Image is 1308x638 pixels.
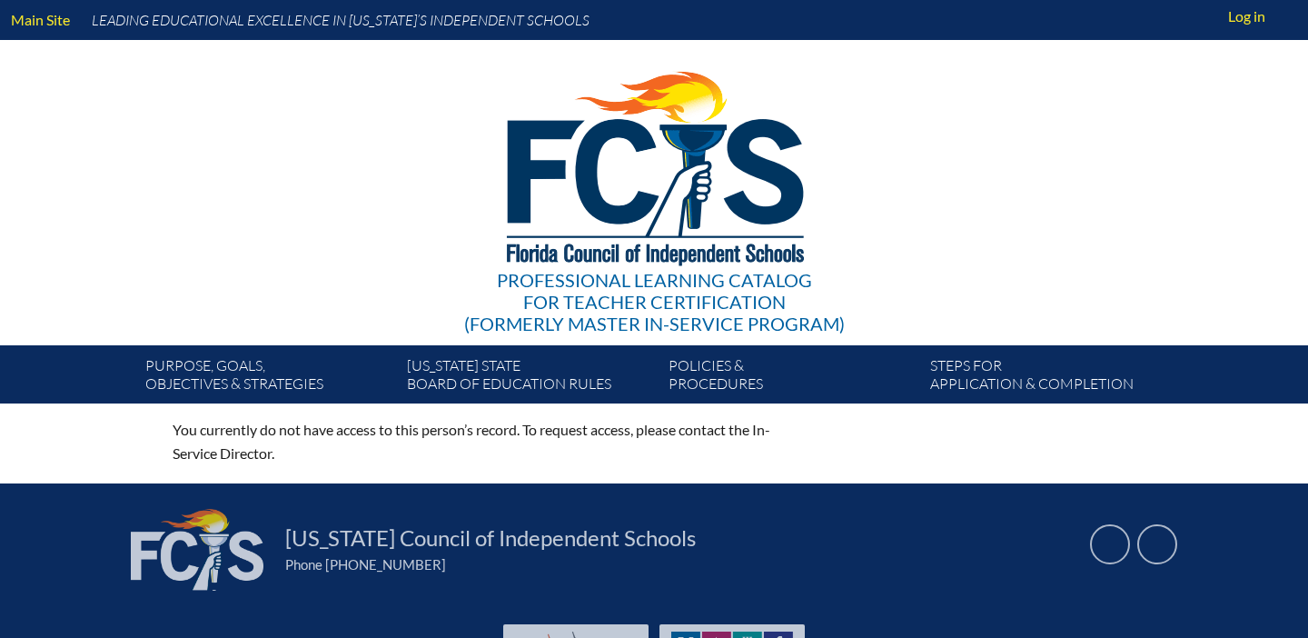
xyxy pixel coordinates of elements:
span: for Teacher Certification [523,291,786,313]
a: Main Site [4,7,77,32]
a: [US_STATE] StateBoard of Education rules [400,353,661,404]
span: Log in [1228,5,1265,27]
a: Policies &Procedures [661,353,923,404]
img: FCIS_logo_white [131,509,263,591]
img: FCISlogo221.eps [467,40,842,288]
a: Purpose, goals,objectives & strategies [138,353,400,404]
a: Professional Learning Catalog for Teacher Certification(formerly Master In-service Program) [457,36,852,338]
a: Steps forapplication & completion [923,353,1184,404]
a: [US_STATE] Council of Independent Schools [278,523,703,553]
div: Professional Learning Catalog (formerly Master In-service Program) [464,269,845,334]
div: Phone [PHONE_NUMBER] [285,556,1068,573]
p: You currently do not have access to this person’s record. To request access, please contact the I... [173,418,812,465]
